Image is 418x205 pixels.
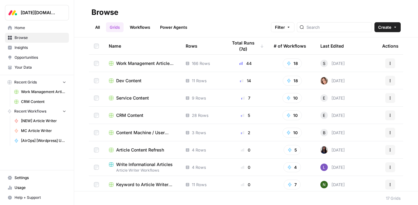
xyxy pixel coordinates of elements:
a: Dev Content [109,78,176,84]
a: Workflows [126,22,154,32]
div: [DATE] [320,181,345,188]
div: Last Edited [320,37,344,54]
div: Rows [186,37,197,54]
div: Actions [382,37,399,54]
span: [AirOps] [Wordpress] Update Cornerstone Post [21,138,66,143]
div: [DATE] [320,60,345,67]
a: Insights [5,43,69,53]
span: 11 Rows [192,182,207,188]
button: 18 [283,58,302,68]
button: Recent Grids [5,78,69,87]
span: Opportunities [15,55,66,60]
a: MC Article Writer [11,126,69,136]
button: 4 [283,162,301,172]
span: CRM Content [116,112,143,118]
div: [DATE] [320,94,345,102]
span: 11 Rows [192,78,207,84]
span: 3 Rows [192,130,206,136]
button: 5 [284,145,301,155]
div: [DATE] [320,112,345,119]
span: Usage [15,185,66,190]
button: Recent Workflows [5,107,69,116]
span: Help + Support [15,195,66,200]
div: 2 [227,130,264,136]
a: Power Agents [156,22,191,32]
span: Home [15,25,66,31]
button: 10 [282,128,302,138]
span: Article Content Refresh [116,147,164,153]
img: Monday.com Logo [7,7,18,18]
span: B [323,130,326,136]
span: Insights [15,45,66,50]
a: Service Content [109,95,176,101]
span: Recent Grids [14,79,37,85]
button: Filter [271,22,294,32]
input: Search [306,24,369,30]
span: Keyword to Article Writer Grid [116,182,176,188]
img: rox323kbkgutb4wcij4krxobkpon [320,146,328,154]
span: E [323,112,325,118]
span: Work Management Article Grid [116,60,176,66]
span: Create [378,24,391,30]
span: 28 Rows [192,112,209,118]
span: Content Machine / User Persona Content [116,130,176,136]
a: Opportunities [5,53,69,62]
img: f4j2a8gdehmfhxivamqs4zmc90qq [320,77,328,84]
div: 17 Grids [386,195,401,201]
span: Write Informational Articles [116,161,173,168]
span: 166 Rows [192,60,210,66]
button: Create [374,22,401,32]
a: Settings [5,173,69,183]
div: # of Workflows [274,37,306,54]
span: E [323,95,325,101]
span: Dev Content [116,78,141,84]
span: Recent Workflows [14,109,46,114]
div: [DATE] [320,77,345,84]
a: Browse [5,33,69,43]
span: CRM Content [21,99,66,105]
span: Work Management Article Grid [21,89,66,95]
a: Home [5,23,69,33]
a: CRM Content [11,97,69,107]
div: [DATE] [320,129,345,136]
span: [NEW] Article Writer [21,118,66,124]
div: [DATE] [320,164,345,171]
a: All [91,22,103,32]
a: [NEW] Article Writer [11,116,69,126]
div: 7 [227,95,264,101]
div: 0 [227,164,264,170]
a: Work Management Article Grid [11,87,69,97]
a: Usage [5,183,69,193]
div: 14 [227,78,264,84]
button: 10 [282,93,302,103]
a: Write Informational ArticlesArticle Writer Workflows [109,161,176,173]
span: S [323,60,325,66]
div: Total Runs (7d) [227,37,264,54]
button: 7 [284,180,301,190]
a: Content Machine / User Persona Content [109,130,176,136]
div: 44 [227,60,264,66]
a: CRM Content [109,112,176,118]
a: Keyword to Article Writer Grid [109,182,176,188]
img: g4o9tbhziz0738ibrok3k9f5ina6 [320,181,328,188]
span: Article Writer Workflows [109,168,176,173]
a: Your Data [5,62,69,72]
button: 18 [283,76,302,86]
button: Workspace: Monday.com [5,5,69,20]
a: Grids [106,22,124,32]
div: 5 [227,112,264,118]
div: Browse [91,7,118,17]
span: Filter [275,24,285,30]
div: [DATE] [320,146,345,154]
button: Help + Support [5,193,69,203]
span: MC Article Writer [21,128,66,134]
img: rn7sh892ioif0lo51687sih9ndqw [320,164,328,171]
a: [AirOps] [Wordpress] Update Cornerstone Post [11,136,69,146]
span: 9 Rows [192,95,206,101]
span: [DATE][DOMAIN_NAME] [21,10,58,16]
span: Service Content [116,95,149,101]
div: Name [109,37,176,54]
span: 4 Rows [192,164,206,170]
span: Your Data [15,65,66,70]
button: 10 [282,110,302,120]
